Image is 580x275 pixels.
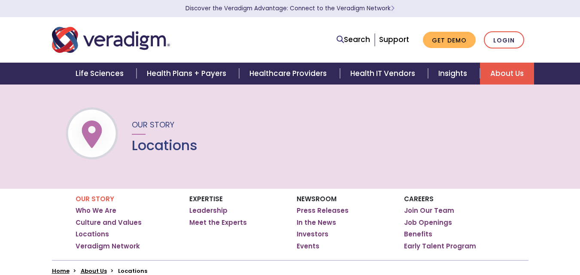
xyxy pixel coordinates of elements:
a: Press Releases [297,206,349,215]
a: In the News [297,218,336,227]
a: Life Sciences [65,63,137,85]
a: Early Talent Program [404,242,476,251]
span: Learn More [391,4,395,12]
a: Benefits [404,230,432,239]
a: Support [379,34,409,45]
a: Insights [428,63,480,85]
a: Health Plans + Payers [137,63,239,85]
a: Leadership [189,206,228,215]
a: Who We Are [76,206,116,215]
a: Home [52,267,70,275]
img: Veradigm logo [52,26,170,54]
a: Healthcare Providers [239,63,340,85]
span: Our Story [132,119,174,130]
a: Login [484,31,524,49]
a: Events [297,242,319,251]
a: Culture and Values [76,218,142,227]
a: Get Demo [423,32,476,48]
a: Investors [297,230,328,239]
h1: Locations [132,137,197,154]
a: Veradigm Network [76,242,140,251]
a: Meet the Experts [189,218,247,227]
a: Health IT Vendors [340,63,428,85]
a: Job Openings [404,218,452,227]
a: About Us [81,267,107,275]
a: Discover the Veradigm Advantage: Connect to the Veradigm NetworkLearn More [185,4,395,12]
a: About Us [480,63,534,85]
a: Locations [76,230,109,239]
a: Search [337,34,370,45]
a: Join Our Team [404,206,454,215]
